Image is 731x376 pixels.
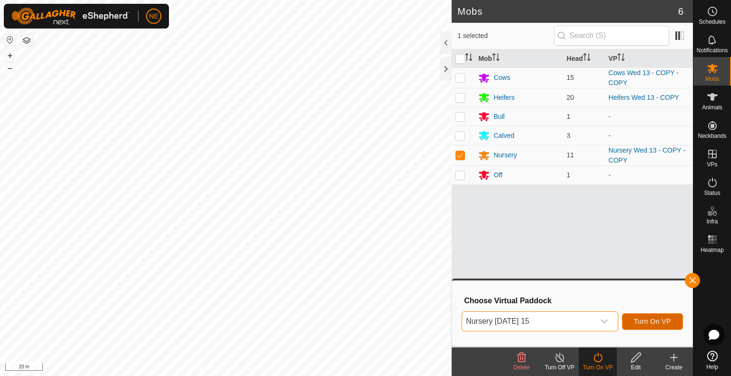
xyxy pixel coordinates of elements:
[457,6,678,17] h2: Mobs
[11,8,130,25] img: Gallagher Logo
[706,364,718,370] span: Help
[492,55,500,62] p-sorticon: Activate to sort
[494,131,514,141] div: Calved
[678,4,683,19] span: 6
[617,363,655,372] div: Edit
[567,151,574,159] span: 11
[494,170,502,180] div: Off
[235,364,263,372] a: Contact Us
[655,363,693,372] div: Create
[567,94,574,101] span: 20
[699,19,725,25] span: Schedules
[701,247,724,253] span: Heatmap
[698,133,726,139] span: Neckbands
[457,31,553,41] span: 1 selected
[462,312,595,331] span: Nursery Friday 15
[697,48,728,53] span: Notifications
[4,50,16,61] button: +
[4,62,16,74] button: –
[605,49,693,68] th: VP
[693,347,731,374] a: Help
[4,34,16,46] button: Reset Map
[605,165,693,184] td: -
[567,74,574,81] span: 15
[149,11,158,21] span: NE
[188,364,224,372] a: Privacy Policy
[622,313,683,330] button: Turn On VP
[706,219,718,224] span: Infra
[21,35,32,46] button: Map Layers
[494,73,510,83] div: Cows
[494,150,517,160] div: Nursery
[464,296,683,305] h3: Choose Virtual Paddock
[567,132,571,139] span: 3
[605,107,693,126] td: -
[465,55,473,62] p-sorticon: Activate to sort
[583,55,591,62] p-sorticon: Activate to sort
[579,363,617,372] div: Turn On VP
[605,126,693,145] td: -
[494,112,504,122] div: Bull
[563,49,605,68] th: Head
[514,364,530,371] span: Delete
[704,190,720,196] span: Status
[474,49,563,68] th: Mob
[609,146,685,164] a: Nursery Wed 13 - COPY - COPY
[595,312,614,331] div: dropdown trigger
[609,94,679,101] a: Heifers Wed 13 - COPY
[705,76,719,82] span: Mobs
[541,363,579,372] div: Turn Off VP
[567,113,571,120] span: 1
[702,105,722,110] span: Animals
[617,55,625,62] p-sorticon: Activate to sort
[609,69,679,87] a: Cows Wed 13 - COPY - COPY
[634,318,671,325] span: Turn On VP
[554,26,669,46] input: Search (S)
[494,93,514,103] div: Heifers
[567,171,571,179] span: 1
[707,162,717,167] span: VPs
